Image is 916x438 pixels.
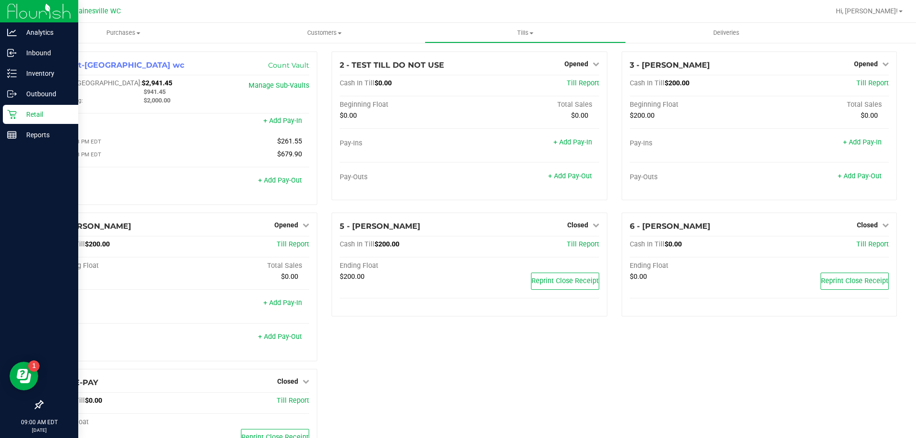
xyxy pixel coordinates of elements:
[277,150,302,158] span: $679.90
[17,88,74,100] p: Outbound
[838,172,882,180] a: + Add Pay-Out
[7,110,17,119] inline-svg: Retail
[626,23,827,43] a: Deliveries
[340,262,469,270] div: Ending Float
[274,221,298,229] span: Opened
[249,81,309,90] a: Manage Sub-Vaults
[23,23,224,43] a: Purchases
[17,109,74,120] p: Retail
[85,397,102,405] span: $0.00
[50,418,180,427] div: Ending Float
[144,97,170,104] span: $2,000.00
[340,101,469,109] div: Beginning Float
[268,61,309,70] a: Count Vault
[258,333,302,341] a: + Add Pay-Out
[85,240,110,248] span: $200.00
[74,7,121,15] span: Gainesville WC
[630,139,760,148] div: Pay-Ins
[700,29,752,37] span: Deliveries
[665,79,689,87] span: $200.00
[375,240,399,248] span: $200.00
[425,23,625,43] a: Tills
[630,273,647,281] span: $0.00
[340,222,420,231] span: 5 - [PERSON_NAME]
[821,277,888,285] span: Reprint Close Receipt
[340,139,469,148] div: Pay-Ins
[548,172,592,180] a: + Add Pay-Out
[630,112,655,120] span: $200.00
[340,61,444,70] span: 2 - TEST TILL DO NOT USE
[340,273,364,281] span: $200.00
[4,418,74,427] p: 09:00 AM EDT
[7,69,17,78] inline-svg: Inventory
[564,60,588,68] span: Opened
[861,112,878,120] span: $0.00
[843,138,882,146] a: + Add Pay-In
[10,362,38,390] iframe: Resource center
[375,79,392,87] span: $0.00
[630,101,760,109] div: Beginning Float
[340,240,375,248] span: Cash In Till
[854,60,878,68] span: Opened
[856,240,889,248] a: Till Report
[17,129,74,141] p: Reports
[531,277,599,285] span: Reprint Close Receipt
[7,28,17,37] inline-svg: Analytics
[4,427,74,434] p: [DATE]
[630,222,710,231] span: 6 - [PERSON_NAME]
[23,29,224,37] span: Purchases
[821,273,889,290] button: Reprint Close Receipt
[340,112,357,120] span: $0.00
[142,79,172,87] span: $2,941.45
[50,300,180,308] div: Pay-Ins
[836,7,898,15] span: Hi, [PERSON_NAME]!
[224,29,424,37] span: Customers
[263,299,302,307] a: + Add Pay-In
[7,130,17,140] inline-svg: Reports
[281,273,298,281] span: $0.00
[224,23,425,43] a: Customers
[856,79,889,87] a: Till Report
[630,61,710,70] span: 3 - [PERSON_NAME]
[17,68,74,79] p: Inventory
[277,137,302,145] span: $261.55
[567,221,588,229] span: Closed
[263,117,302,125] a: + Add Pay-In
[340,79,375,87] span: Cash In Till
[567,240,599,248] a: Till Report
[553,138,592,146] a: + Add Pay-In
[531,273,599,290] button: Reprint Close Receipt
[258,176,302,184] a: + Add Pay-Out
[7,89,17,99] inline-svg: Outbound
[50,177,180,186] div: Pay-Outs
[7,48,17,58] inline-svg: Inbound
[50,79,142,87] span: Cash In [GEOGRAPHIC_DATA]:
[50,262,180,270] div: Beginning Float
[630,240,665,248] span: Cash In Till
[50,61,184,70] span: 1 - Vault-[GEOGRAPHIC_DATA] wc
[17,47,74,59] p: Inbound
[50,334,180,342] div: Pay-Outs
[630,262,760,270] div: Ending Float
[28,360,40,372] iframe: Resource center unread badge
[277,377,298,385] span: Closed
[665,240,682,248] span: $0.00
[50,222,131,231] span: 4 - [PERSON_NAME]
[17,27,74,38] p: Analytics
[567,79,599,87] a: Till Report
[425,29,625,37] span: Tills
[50,118,180,126] div: Pay-Ins
[571,112,588,120] span: $0.00
[759,101,889,109] div: Total Sales
[144,88,166,95] span: $941.45
[630,173,760,182] div: Pay-Outs
[277,240,309,248] a: Till Report
[469,101,599,109] div: Total Sales
[180,262,310,270] div: Total Sales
